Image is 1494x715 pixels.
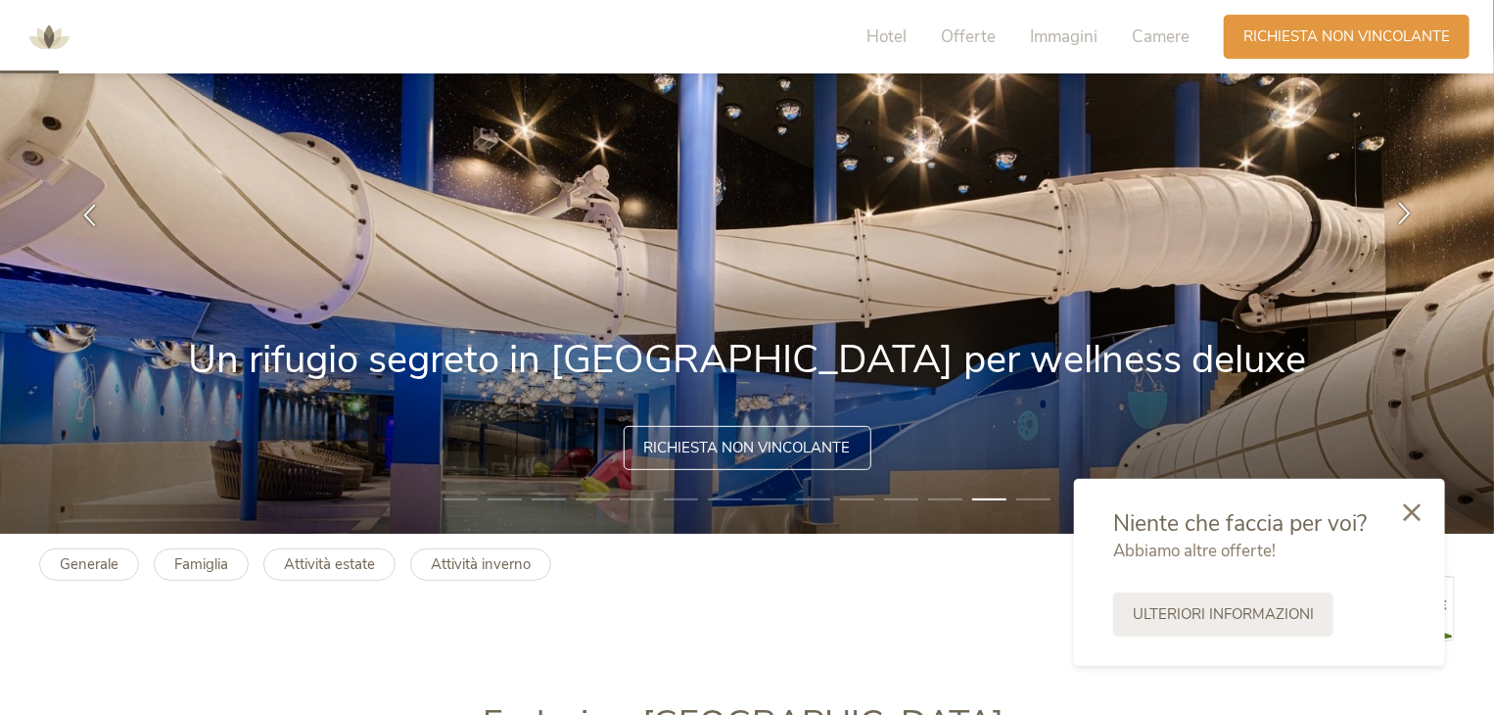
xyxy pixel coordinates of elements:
[431,554,531,574] b: Attività inverno
[20,29,78,43] a: AMONTI & LUNARIS Wellnessresort
[941,25,996,48] span: Offerte
[154,548,249,581] a: Famiglia
[174,554,228,574] b: Famiglia
[1113,540,1276,562] span: Abbiamo altre offerte!
[284,554,375,574] b: Attività estate
[866,25,907,48] span: Hotel
[1113,593,1333,637] a: Ulteriori informazioni
[1113,508,1367,539] span: Niente che faccia per voi?
[263,548,396,581] a: Attività estate
[20,8,78,67] img: AMONTI & LUNARIS Wellnessresort
[1243,26,1450,47] span: Richiesta non vincolante
[1030,25,1097,48] span: Immagini
[1133,604,1314,625] span: Ulteriori informazioni
[60,554,118,574] b: Generale
[644,438,851,458] span: Richiesta non vincolante
[39,548,139,581] a: Generale
[410,548,551,581] a: Attività inverno
[1132,25,1190,48] span: Camere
